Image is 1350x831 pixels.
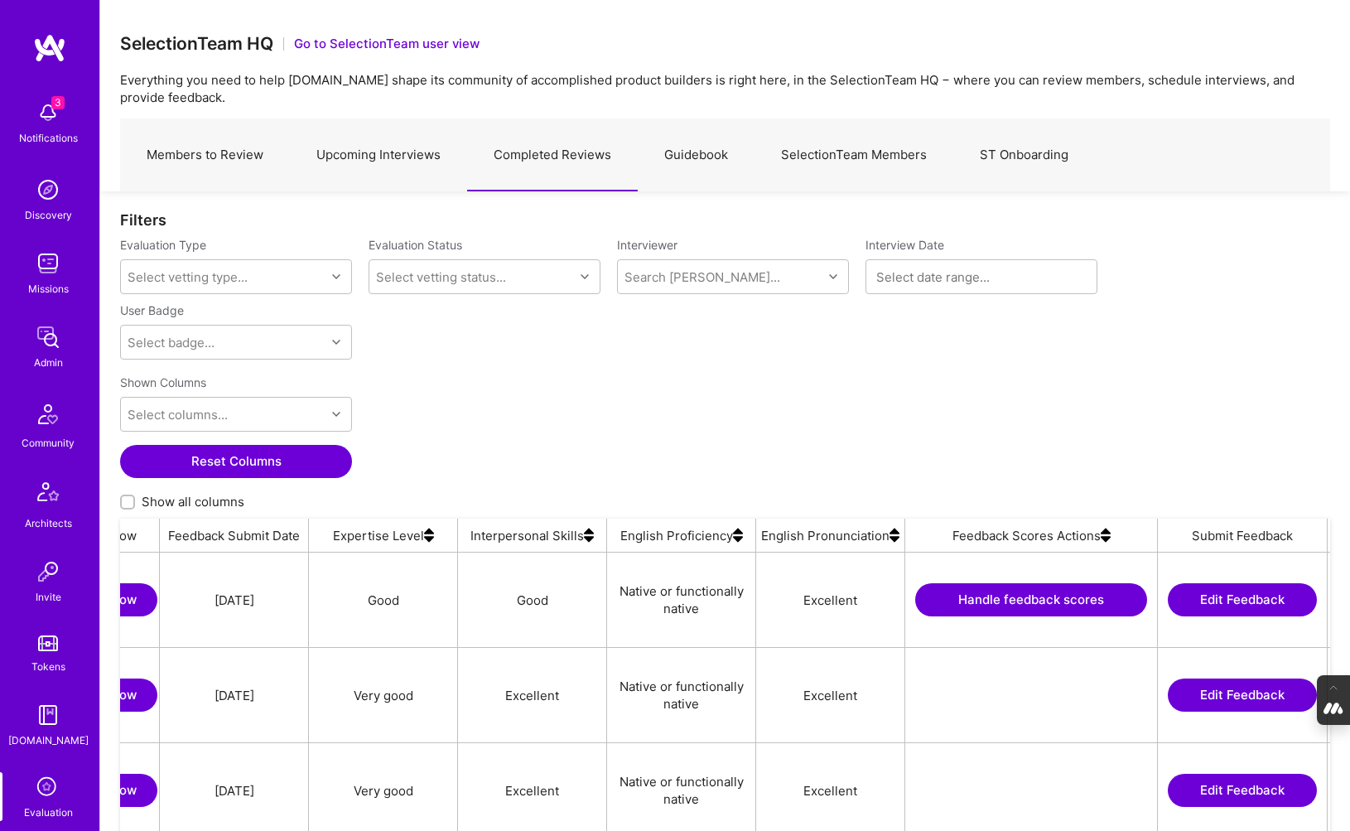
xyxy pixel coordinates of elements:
[120,33,273,54] h3: SelectionTeam HQ
[22,434,75,452] div: Community
[756,553,905,647] div: Excellent
[31,658,65,675] div: Tokens
[120,211,1330,229] div: Filters
[915,583,1147,616] button: Handle feedback scores
[756,648,905,742] div: Excellent
[31,555,65,588] img: Invite
[36,588,61,606] div: Invite
[369,237,462,253] label: Evaluation Status
[24,804,73,821] div: Evaluation
[38,635,58,651] img: tokens
[8,732,89,749] div: [DOMAIN_NAME]
[581,273,589,281] i: icon Chevron
[290,119,467,191] a: Upcoming Interviews
[1168,583,1317,616] button: Edit Feedback
[120,119,290,191] a: Members to Review
[31,173,65,206] img: discovery
[890,519,899,552] img: sort
[120,237,206,253] label: Evaluation Type
[160,519,309,552] div: Feedback Submit Date
[876,268,1087,285] input: Select date range...
[28,475,68,515] img: Architects
[332,410,340,418] i: icon Chevron
[607,553,756,647] div: Native or functionally native
[31,96,65,129] img: bell
[128,334,215,351] div: Select badge...
[142,493,244,510] span: Show all columns
[584,519,594,552] img: sort
[19,129,78,147] div: Notifications
[1101,519,1111,552] img: sort
[733,519,743,552] img: sort
[376,268,506,286] div: Select vetting status...
[25,515,72,532] div: Architects
[128,268,248,286] div: Select vetting type...
[617,237,849,253] label: Interviewer
[467,119,638,191] a: Completed Reviews
[756,519,905,552] div: English Pronunciation
[458,519,607,552] div: Interpersonal Skills
[28,280,69,297] div: Missions
[294,35,480,52] button: Go to SelectionTeam user view
[215,592,254,609] div: [DATE]
[624,268,780,286] div: Search [PERSON_NAME]...
[829,273,837,281] i: icon Chevron
[865,237,1097,253] label: Interview Date
[120,445,352,478] button: Reset Columns
[424,519,434,552] img: sort
[607,519,756,552] div: English Proficiency
[128,406,228,423] div: Select columns...
[309,519,458,552] div: Expertise Level
[28,394,68,434] img: Community
[309,648,458,742] div: Very good
[120,374,206,390] label: Shown Columns
[215,782,254,800] div: [DATE]
[755,119,953,191] a: SelectionTeam Members
[32,772,64,804] i: icon SelectionTeam
[1168,679,1317,712] button: Edit Feedback
[458,648,607,742] div: Excellent
[953,119,1095,191] a: ST Onboarding
[51,96,65,109] span: 3
[120,71,1330,106] p: Everything you need to help [DOMAIN_NAME] shape its community of accomplished product builders is...
[332,273,340,281] i: icon Chevron
[34,354,63,371] div: Admin
[1158,519,1328,552] div: Submit Feedback
[905,519,1158,552] div: Feedback Scores Actions
[120,302,184,318] label: User Badge
[25,206,72,224] div: Discovery
[31,247,65,280] img: teamwork
[638,119,755,191] a: Guidebook
[458,553,607,647] div: Good
[607,648,756,742] div: Native or functionally native
[31,321,65,354] img: admin teamwork
[33,33,66,63] img: logo
[309,553,458,647] div: Good
[31,698,65,732] img: guide book
[332,338,340,346] i: icon Chevron
[1168,774,1317,807] button: Edit Feedback
[215,687,254,704] div: [DATE]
